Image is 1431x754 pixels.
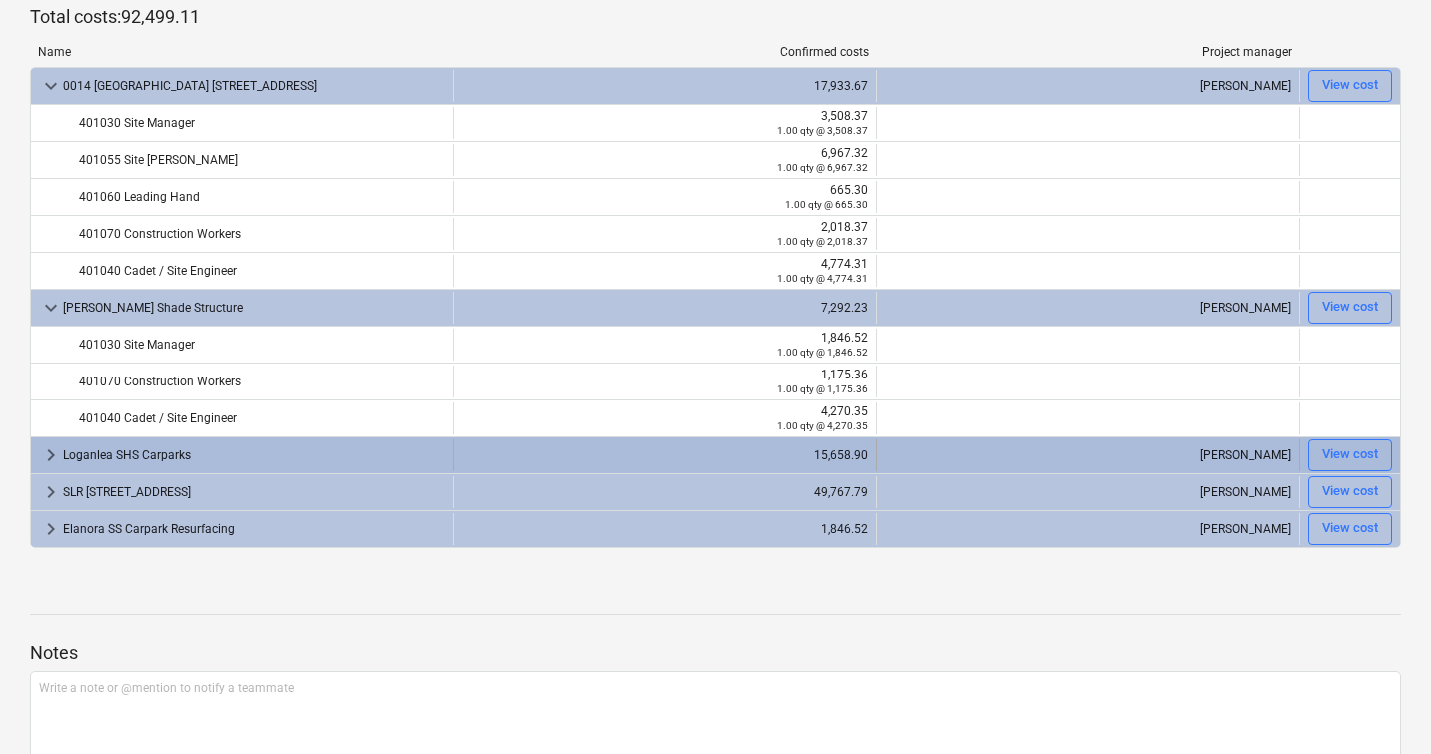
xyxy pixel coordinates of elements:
[777,236,868,247] small: 1.00 qty @ 2,018.37
[777,162,868,173] small: 1.00 qty @ 6,967.32
[30,45,453,59] div: Name
[79,255,445,287] div: 401040 Cadet / Site Engineer
[1308,513,1392,545] button: View cost
[1308,476,1392,508] button: View cost
[777,383,868,394] small: 1.00 qty @ 1,175.36
[462,292,869,324] div: 7,292.23
[1322,74,1378,97] div: View cost
[462,404,869,418] div: 4,270.35
[462,70,869,102] div: 17,933.67
[63,513,445,545] div: Elanora SS Carpark Resurfacing
[777,420,868,431] small: 1.00 qty @ 4,270.35
[885,476,1291,508] div: [PERSON_NAME]
[79,181,445,213] div: 401060 Leading Hand
[39,443,63,467] span: keyboard_arrow_right
[462,109,869,123] div: 3,508.37
[39,74,63,98] span: keyboard_arrow_down
[63,70,445,102] div: 0014 [GEOGRAPHIC_DATA] [STREET_ADDRESS]
[462,146,869,160] div: 6,967.32
[79,144,445,176] div: 401055 Site [PERSON_NAME]
[462,368,869,381] div: 1,175.36
[453,45,877,59] div: Confirmed costs
[39,517,63,541] span: keyboard_arrow_right
[39,480,63,504] span: keyboard_arrow_right
[885,513,1291,545] div: [PERSON_NAME]
[1322,443,1378,466] div: View cost
[79,402,445,434] div: 401040 Cadet / Site Engineer
[1322,296,1378,319] div: View cost
[878,45,1301,59] div: Project manager
[79,329,445,361] div: 401030 Site Manager
[30,5,1401,29] p: Total costs : 92,499.11
[462,439,869,471] div: 15,658.90
[462,257,869,271] div: 4,774.31
[885,70,1291,102] div: [PERSON_NAME]
[39,296,63,320] span: keyboard_arrow_down
[777,273,868,284] small: 1.00 qty @ 4,774.31
[1322,517,1378,540] div: View cost
[777,125,868,136] small: 1.00 qty @ 3,508.37
[462,476,869,508] div: 49,767.79
[63,476,445,508] div: SLR [STREET_ADDRESS]
[462,513,869,545] div: 1,846.52
[462,183,869,197] div: 665.30
[462,220,869,234] div: 2,018.37
[1308,70,1392,102] button: View cost
[462,331,869,345] div: 1,846.52
[30,641,1401,665] p: Notes
[777,347,868,358] small: 1.00 qty @ 1,846.52
[885,439,1291,471] div: [PERSON_NAME]
[63,292,445,324] div: [PERSON_NAME] Shade Structure
[785,199,868,210] small: 1.00 qty @ 665.30
[885,292,1291,324] div: [PERSON_NAME]
[79,107,445,139] div: 401030 Site Manager
[1322,480,1378,503] div: View cost
[63,439,445,471] div: Loganlea SHS Carparks
[79,218,445,250] div: 401070 Construction Workers
[79,366,445,397] div: 401070 Construction Workers
[1308,292,1392,324] button: View cost
[1308,439,1392,471] button: View cost
[1331,658,1431,754] iframe: Chat Widget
